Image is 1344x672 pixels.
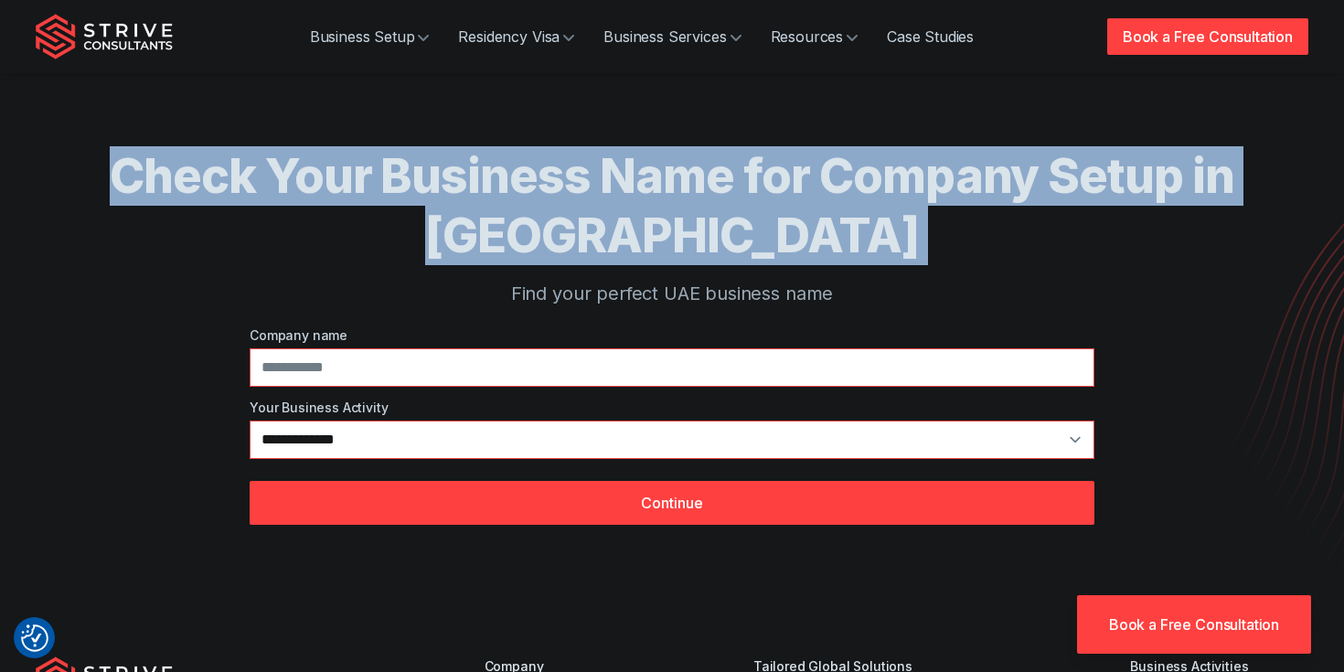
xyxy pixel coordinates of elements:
h1: Check Your Business Name for Company Setup in [GEOGRAPHIC_DATA] [109,146,1235,265]
label: Company name [250,325,1094,345]
a: Business Services [589,18,755,55]
label: Your Business Activity [250,398,1094,417]
a: Residency Visa [443,18,589,55]
p: Find your perfect UAE business name [109,280,1235,307]
a: Case Studies [872,18,988,55]
a: Book a Free Consultation [1077,595,1311,654]
a: Book a Free Consultation [1107,18,1308,55]
button: Consent Preferences [21,624,48,652]
a: Business Setup [295,18,444,55]
button: Continue [250,481,1094,525]
a: Resources [756,18,873,55]
img: Strive Consultants [36,14,173,59]
img: Revisit consent button [21,624,48,652]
